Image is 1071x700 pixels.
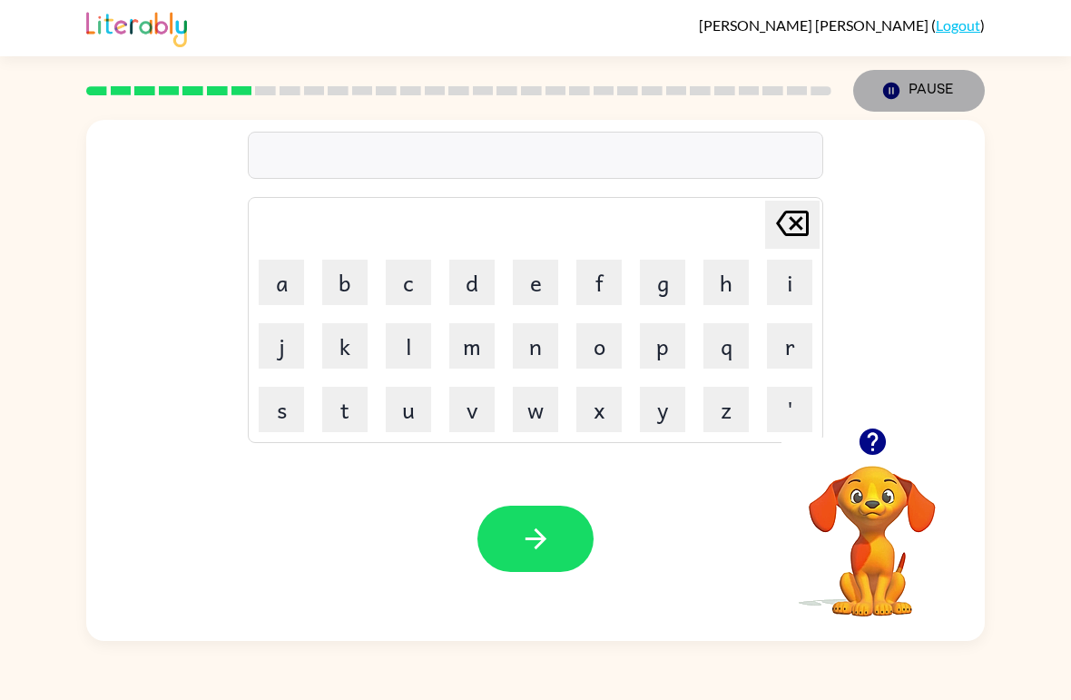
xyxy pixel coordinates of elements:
[386,387,431,432] button: u
[322,260,368,305] button: b
[703,260,749,305] button: h
[259,387,304,432] button: s
[449,323,495,369] button: m
[767,323,812,369] button: r
[767,260,812,305] button: i
[386,260,431,305] button: c
[449,387,495,432] button: v
[936,16,980,34] a: Logout
[853,70,985,112] button: Pause
[259,323,304,369] button: j
[781,438,963,619] video: Your browser must support playing .mp4 files to use Literably. Please try using another browser.
[386,323,431,369] button: l
[513,260,558,305] button: e
[576,260,622,305] button: f
[513,323,558,369] button: n
[259,260,304,305] button: a
[449,260,495,305] button: d
[322,323,368,369] button: k
[640,260,685,305] button: g
[767,387,812,432] button: '
[699,16,985,34] div: ( )
[699,16,931,34] span: [PERSON_NAME] [PERSON_NAME]
[703,387,749,432] button: z
[640,387,685,432] button: y
[576,323,622,369] button: o
[86,7,187,47] img: Literably
[576,387,622,432] button: x
[513,387,558,432] button: w
[703,323,749,369] button: q
[640,323,685,369] button: p
[322,387,368,432] button: t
